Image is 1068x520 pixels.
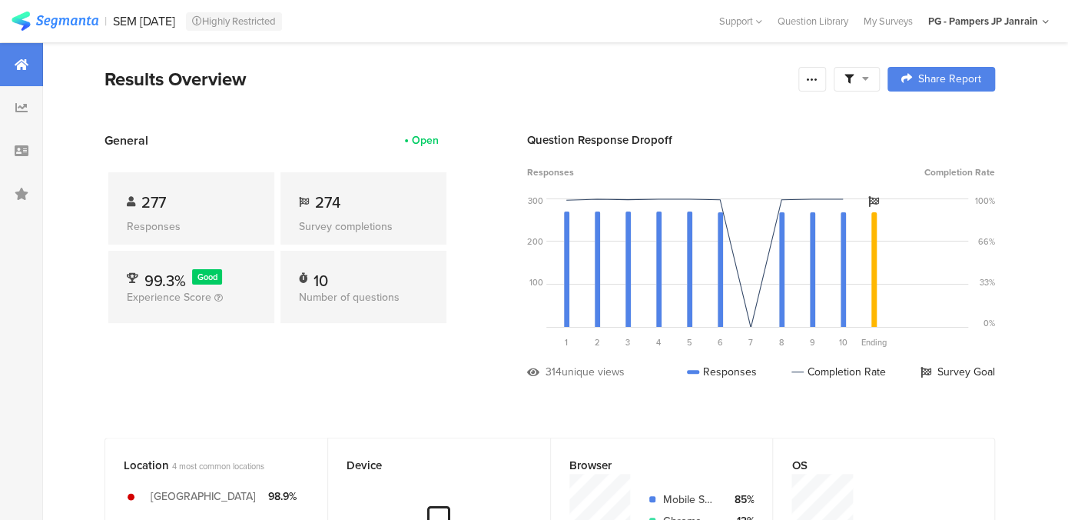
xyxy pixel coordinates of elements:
span: 3 [625,336,630,348]
div: SEM [DATE] [113,14,175,28]
div: unique views [562,364,625,380]
div: Mobile Safari [663,492,715,508]
div: Location [124,457,284,474]
div: 10 [313,269,328,285]
div: Question Response Dropoff [527,132,995,148]
span: Share Report [918,74,981,85]
span: 277 [141,191,166,214]
div: Open [412,132,439,148]
div: | [104,12,107,30]
div: Device [347,457,506,474]
span: 4 most common locations [172,460,264,472]
div: Survey completions [299,218,428,235]
div: 300 [528,195,543,207]
div: 0% [983,317,995,329]
span: 274 [315,191,340,214]
div: 85% [727,492,754,508]
div: 100% [975,195,995,207]
span: 99.3% [144,269,186,292]
span: Good [197,271,217,283]
span: Number of questions [299,289,400,305]
div: 33% [980,276,995,288]
i: Survey Goal [868,196,879,207]
div: Responses [687,364,757,380]
span: Completion Rate [924,165,995,179]
span: 7 [748,336,753,348]
a: My Surveys [856,14,920,28]
div: Support [719,9,762,33]
span: 8 [779,336,784,348]
div: 66% [978,235,995,248]
span: 6 [718,336,723,348]
div: Responses [127,218,256,235]
span: 4 [656,336,661,348]
span: General [104,132,148,149]
div: Results Overview [104,65,791,93]
div: 100 [529,276,543,288]
span: 9 [810,336,815,348]
div: Ending [858,336,889,348]
div: Completion Rate [791,364,886,380]
span: 2 [595,336,600,348]
div: 98.9% [268,488,297,505]
img: segmanta logo [12,12,98,31]
span: 1 [565,336,568,348]
div: Browser [569,457,729,474]
div: Survey Goal [920,364,995,380]
span: 5 [687,336,692,348]
a: Question Library [770,14,856,28]
div: [GEOGRAPHIC_DATA] [151,488,256,505]
div: 314 [546,364,562,380]
span: Experience Score [127,289,211,305]
div: PG - Pampers JP Janrain [928,14,1038,28]
span: 10 [839,336,847,348]
span: Responses [527,165,574,179]
div: 200 [527,235,543,248]
div: Highly Restricted [186,12,282,31]
div: OS [791,457,950,474]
